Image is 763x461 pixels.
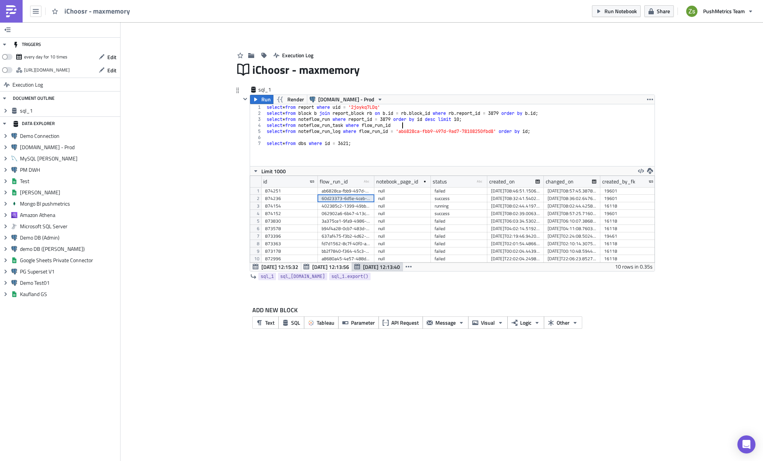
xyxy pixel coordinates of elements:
div: [DATE]T04:11:08.760369 [548,225,597,232]
div: null [378,240,427,247]
div: 3a375ce1-9fa9-4986-82b2-2704b45fa6fc [322,217,371,225]
span: Mongo BI pushmetrics [20,200,118,207]
div: [DATE]T04:02:14.519201 [491,225,540,232]
div: [DATE]T02:19:46.942065 [491,232,540,240]
div: [DATE]T00:02:04.443992 [491,247,540,255]
div: failed [435,187,484,195]
div: [DATE]T22:02:04.249811 [491,255,540,263]
span: Run [261,95,271,104]
span: Kaufland GS [20,291,118,298]
div: 16118 [604,240,653,247]
div: null [378,187,427,195]
img: PushMetrics [5,5,17,17]
div: [DATE]T02:10:14.307531 [548,240,597,247]
div: status [433,176,447,187]
div: 873363 [265,240,314,247]
div: 19601 [604,195,653,202]
span: Demo Test01 [20,279,118,286]
div: null [378,217,427,225]
div: [DATE]T06:10:07.386857 [548,217,597,225]
div: id [263,176,267,187]
span: Render [287,95,304,104]
div: [DATE]T08:36:02.647686 [548,195,597,202]
div: [DATE]T02:01:54.486618 [491,240,540,247]
div: 6 [250,134,266,140]
div: failed [435,232,484,240]
button: Text [252,316,279,329]
div: 60d23373-6d5e-4ceb-aed9-df795dd6df2b [322,195,371,202]
span: Other [557,319,569,327]
span: demo DB ([PERSON_NAME]) [20,246,118,252]
span: Edit [107,66,116,74]
span: PushMetrics Team [703,7,745,15]
div: 16118 [604,217,653,225]
div: success [435,210,484,217]
div: failed [435,240,484,247]
div: null [378,195,427,202]
div: null [378,232,427,240]
div: null [378,255,427,263]
button: Execution Log [270,49,317,61]
button: [DOMAIN_NAME] - Prod [307,95,386,104]
span: API Request [391,319,419,327]
span: Execution Log [282,51,313,59]
span: iChoosr - maxmemory [64,7,131,15]
div: success [435,195,484,202]
span: Tableau [317,319,334,327]
div: 402385c2-1399-49bb-9f9f-5cb28cff0b9d [322,202,371,210]
div: 2 [250,110,266,116]
div: 3 [250,116,266,122]
div: 874154 [265,202,314,210]
div: [DATE]T08:57:25.716060 [548,210,597,217]
span: sql_1 [261,273,274,280]
span: Logic [520,319,531,327]
button: [DATE] 12:13:40 [352,262,403,271]
button: Share [644,5,674,17]
img: Avatar [685,5,698,18]
div: 873396 [265,232,314,240]
button: Parameter [338,316,379,329]
span: MySQL [PERSON_NAME] [20,155,118,162]
div: 062902a6-6b47-413c-9479-1028da8956e5 [322,210,371,217]
div: null [378,202,427,210]
button: Tableau [304,316,339,329]
div: DOCUMENT OUTLINE [13,92,55,105]
button: Logic [507,316,544,329]
div: 7 [250,140,266,147]
div: 872996 [265,255,314,263]
button: Visual [468,316,508,329]
span: PM DWH [20,166,118,173]
span: [DOMAIN_NAME] - Prod [20,144,118,151]
span: [DATE] 12:15:32 [261,263,298,271]
span: Add Image [177,28,201,36]
div: 874251 [265,187,314,195]
div: DATA EXPLORER [13,117,55,130]
div: 19461 [604,232,653,240]
div: TRIGGERS [13,38,41,51]
span: sql_1.export() [331,273,368,280]
span: Edit [107,53,116,61]
div: [DATE]T00:10:48.594499 [548,247,597,255]
div: 874152 [265,210,314,217]
button: Run [250,95,273,104]
button: API Request [378,316,423,329]
div: 4 [250,122,266,128]
div: every day for 10 times [24,51,67,63]
div: 637af475-f3b2-4d62-bc9c-63415a7c9559 [322,232,371,240]
span: Parameter [351,319,375,327]
div: 16118 [604,247,653,255]
span: [DATE] 12:13:56 [312,263,349,271]
button: Render [273,95,307,104]
div: null [378,225,427,232]
span: PG Superset V1 [20,268,118,275]
span: Google Sheets Private Connector [20,257,118,264]
div: failed [435,217,484,225]
span: Test [20,178,118,185]
span: Share [657,7,670,15]
span: [DOMAIN_NAME] - Prod [318,95,374,104]
button: PushMetrics Team [682,3,757,20]
span: Demo DB (Admin) [20,234,118,241]
div: failed [435,247,484,255]
span: Text [265,319,275,327]
div: 16118 [604,202,653,210]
